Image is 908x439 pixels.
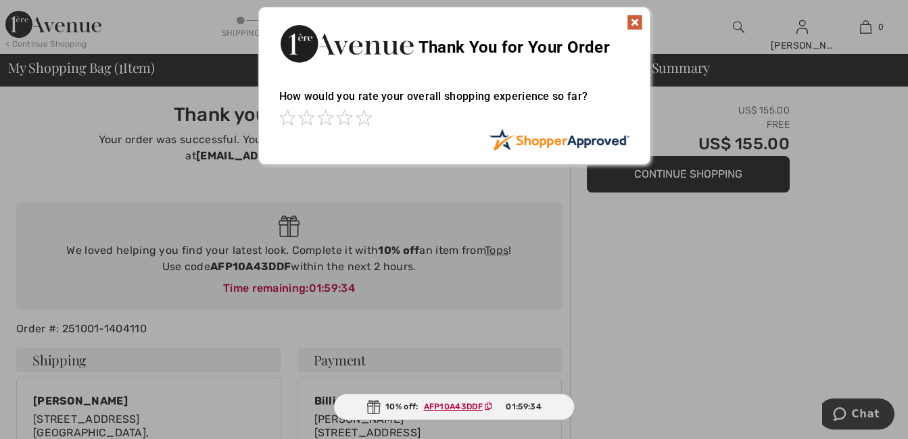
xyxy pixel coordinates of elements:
span: 01:59:34 [506,401,541,413]
span: Thank You for Your Order [419,38,610,57]
span: Chat [30,9,57,22]
img: Gift.svg [366,400,380,414]
img: x [627,14,643,30]
div: 10% off: [333,394,575,420]
div: How would you rate your overall shopping experience so far? [279,76,629,128]
ins: AFP10A43DDF [424,402,483,411]
img: Thank You for Your Order [279,21,414,66]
